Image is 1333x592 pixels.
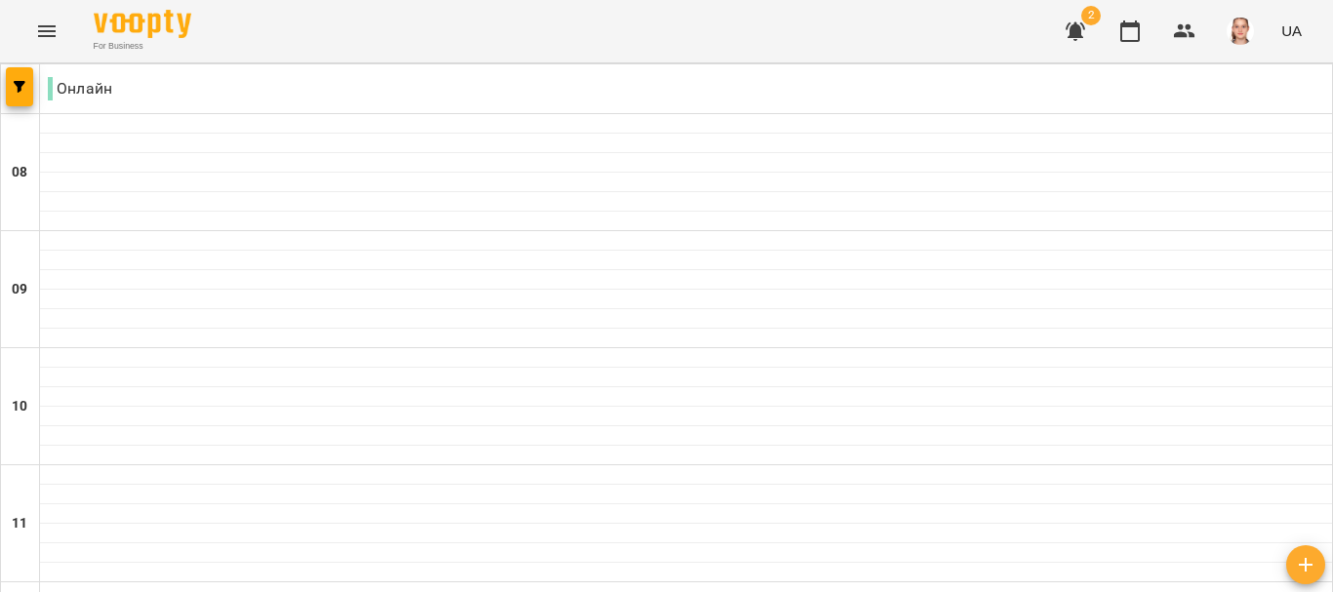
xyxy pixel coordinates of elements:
img: Voopty Logo [94,10,191,38]
h6: 10 [12,396,27,417]
h6: 09 [12,279,27,300]
h6: 08 [12,162,27,183]
button: UA [1273,13,1310,49]
button: Створити урок [1286,545,1325,584]
span: 2 [1081,6,1101,25]
p: Онлайн [48,77,112,100]
span: For Business [94,40,191,53]
img: 5b416133fc1a25dd704be61e210cbd80.jpg [1227,18,1254,45]
h6: 11 [12,513,27,534]
span: UA [1281,20,1302,41]
button: Menu [23,8,70,55]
